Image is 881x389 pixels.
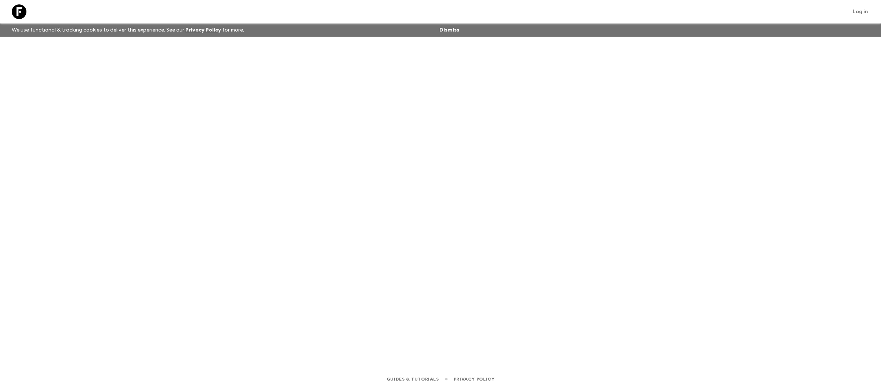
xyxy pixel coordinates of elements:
[454,375,494,383] a: Privacy Policy
[185,27,221,33] a: Privacy Policy
[849,7,872,17] a: Log in
[9,23,247,37] p: We use functional & tracking cookies to deliver this experience. See our for more.
[438,25,461,35] button: Dismiss
[387,375,439,383] a: Guides & Tutorials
